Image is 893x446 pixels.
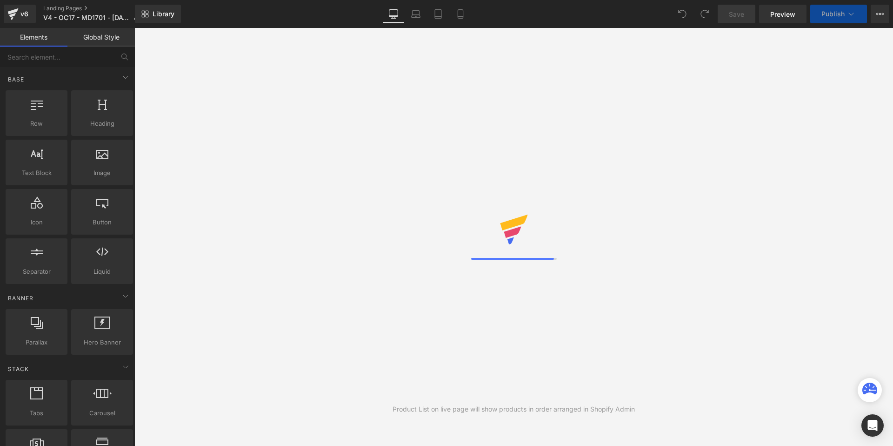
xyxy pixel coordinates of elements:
span: Heading [74,119,130,128]
a: Landing Pages [43,5,147,12]
a: Desktop [382,5,405,23]
span: Hero Banner [74,338,130,347]
span: Button [74,217,130,227]
a: New Library [135,5,181,23]
a: Mobile [449,5,472,23]
button: More [871,5,889,23]
span: Library [153,10,174,18]
span: Save [729,9,744,19]
span: Banner [7,294,34,303]
a: Preview [759,5,806,23]
span: Parallax [8,338,65,347]
span: Preview [770,9,795,19]
span: Stack [7,365,30,373]
span: Separator [8,267,65,277]
span: Row [8,119,65,128]
span: Text Block [8,168,65,178]
div: v6 [19,8,30,20]
span: Image [74,168,130,178]
span: Tabs [8,408,65,418]
button: Publish [810,5,867,23]
span: Icon [8,217,65,227]
span: V4 - OC17 - MD1701 - [DATE] [43,14,129,21]
span: Carousel [74,408,130,418]
a: Global Style [67,28,135,47]
a: Laptop [405,5,427,23]
div: Open Intercom Messenger [861,414,884,437]
div: Product List on live page will show products in order arranged in Shopify Admin [393,404,635,414]
span: Publish [821,10,845,18]
button: Undo [673,5,692,23]
span: Liquid [74,267,130,277]
a: v6 [4,5,36,23]
button: Redo [695,5,714,23]
span: Base [7,75,25,84]
a: Tablet [427,5,449,23]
